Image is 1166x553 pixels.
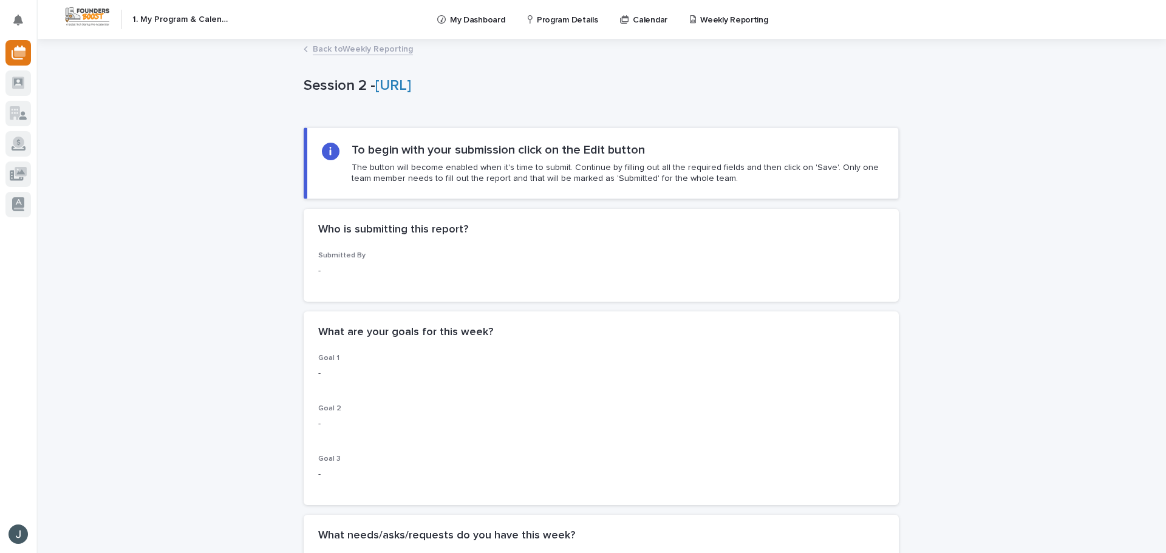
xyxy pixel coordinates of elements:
[64,5,111,28] img: Workspace Logo
[318,252,366,259] span: Submitted By
[352,143,645,157] h2: To begin with your submission click on the Edit button
[304,77,894,95] p: Session 2 -
[313,41,413,55] a: Back toWeekly Reporting
[318,223,468,237] h2: Who is submitting this report?
[318,418,884,430] p: -
[318,265,884,277] p: -
[132,15,231,25] h2: 1. My Program & Calendar
[5,521,31,547] button: users-avatar
[318,326,493,339] h2: What are your goals for this week?
[318,355,339,362] span: Goal 1
[15,15,31,34] div: Notifications
[318,367,884,380] p: -
[375,78,411,93] a: [URL]
[352,162,884,184] p: The button will become enabled when it's time to submit. Continue by filling out all the required...
[318,529,575,543] h2: What needs/asks/requests do you have this week?
[5,7,31,33] button: Notifications
[318,468,884,481] p: -
[318,405,341,412] span: Goal 2
[318,455,341,463] span: Goal 3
